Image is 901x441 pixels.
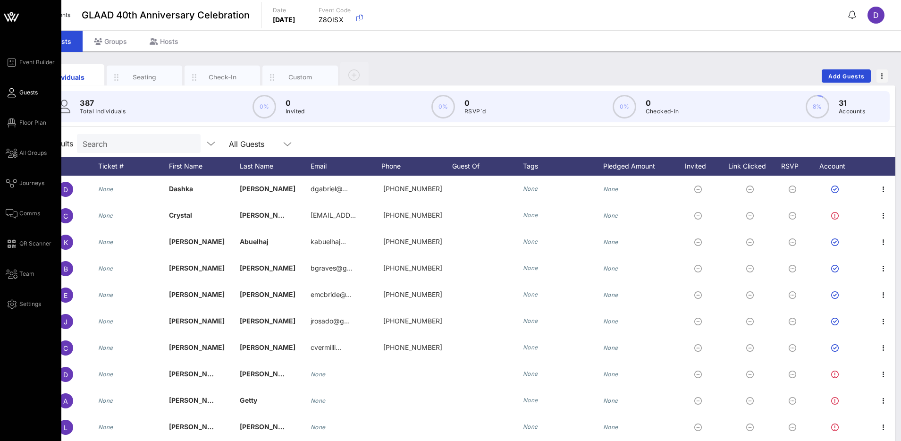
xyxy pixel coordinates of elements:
p: Total Individuals [80,107,126,116]
i: None [523,291,538,298]
span: Comms [19,209,40,218]
p: Accounts [839,107,865,116]
i: None [523,423,538,430]
span: [PERSON_NAME] [169,264,225,272]
i: None [603,371,618,378]
p: 0 [646,97,679,109]
span: +17405047110 [383,343,442,351]
div: Custom [279,73,321,82]
span: Guests [19,88,38,97]
span: D [63,186,68,194]
span: Add Guests [828,73,865,80]
span: [PERSON_NAME] [169,343,225,351]
span: Abuelhaj [240,237,269,246]
span: [PERSON_NAME] [240,211,295,219]
span: +12097405793 [383,237,442,246]
span: [EMAIL_ADDRESS][DOMAIN_NAME] [311,211,424,219]
div: All Guests [229,140,264,148]
i: None [98,344,113,351]
p: Date [273,6,295,15]
div: Groups [83,31,138,52]
span: B [64,265,68,273]
span: Team [19,270,34,278]
div: Last Name [240,157,311,176]
p: emcbride@… [311,281,352,308]
p: Invited [286,107,305,116]
div: Tags [523,157,603,176]
a: All Groups [6,147,47,159]
a: Comms [6,208,40,219]
div: Ticket # [98,157,169,176]
i: None [603,291,618,298]
div: First Name [169,157,240,176]
span: J [64,318,67,326]
p: kabuelhaj… [311,229,346,255]
div: Guest Of [452,157,523,176]
i: None [98,371,113,378]
div: Email [311,157,381,176]
p: Checked-In [646,107,679,116]
span: [PERSON_NAME] [240,343,295,351]
span: [PERSON_NAME] [240,370,295,378]
div: Invited [674,157,726,176]
p: RSVP`d [464,107,486,116]
div: Check-In [202,73,244,82]
div: Hosts [138,31,190,52]
span: All Groups [19,149,47,157]
div: D [867,7,884,24]
span: Event Builder [19,58,55,67]
i: None [523,212,538,219]
span: [PERSON_NAME] [240,264,295,272]
span: Dashka [169,185,193,193]
i: None [603,318,618,325]
span: QR Scanner [19,239,51,248]
div: Phone [381,157,452,176]
span: A [63,397,68,405]
span: L [64,424,67,432]
span: Getty [240,396,257,404]
i: None [98,318,113,325]
span: [PERSON_NAME] [240,317,295,325]
i: None [603,212,618,219]
span: Settings [19,300,41,308]
span: [PERSON_NAME] [240,423,295,431]
i: None [98,265,113,272]
a: Floor Plan [6,117,46,128]
span: +17013356256 [383,264,442,272]
span: [PERSON_NAME] [240,185,295,193]
i: None [523,185,538,192]
a: QR Scanner [6,238,51,249]
a: Team [6,268,34,280]
span: [PERSON_NAME] [169,396,225,404]
i: None [311,424,326,431]
i: None [311,397,326,404]
div: Account [811,157,863,176]
p: [DATE] [273,15,295,25]
button: Add Guests [822,69,871,83]
a: Journeys [6,178,44,189]
span: +16462411504 [383,317,442,325]
span: +18133352554 [383,290,442,298]
i: None [98,186,113,193]
span: GLAAD 40th Anniversary Celebration [82,8,250,22]
span: [PERSON_NAME] [169,423,225,431]
p: 0 [464,97,486,109]
p: cvermilli… [311,334,341,361]
span: [PERSON_NAME] [169,370,225,378]
span: [PERSON_NAME] [169,317,225,325]
i: None [311,371,326,378]
p: Event Code [319,6,351,15]
span: Journeys [19,179,44,187]
a: Guests [6,87,38,98]
p: Z8OISX [319,15,351,25]
i: None [98,212,113,219]
div: Pledged Amount [603,157,674,176]
span: Floor Plan [19,119,46,127]
i: None [603,265,618,272]
span: +19549938075 [383,185,442,193]
span: C [63,344,68,352]
span: Crystal [169,211,192,219]
div: RSVP [778,157,811,176]
a: Event Builder [6,57,55,68]
p: jrosado@g… [311,308,350,334]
